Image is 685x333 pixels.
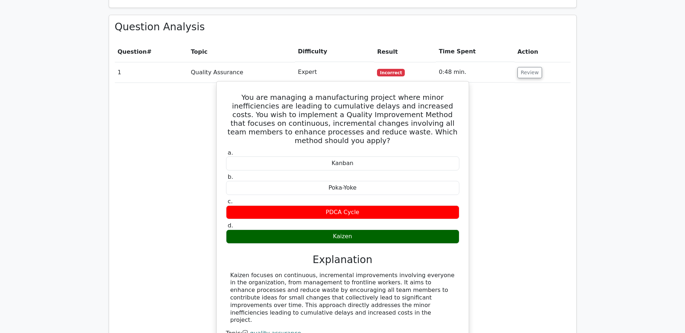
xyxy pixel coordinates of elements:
[226,230,459,244] div: Kaizen
[225,93,460,145] h5: You are managing a manufacturing project where minor inefficiencies are leading to cumulative del...
[226,205,459,219] div: PDCA Cycle
[436,41,515,62] th: Time Spent
[517,67,542,78] button: Review
[118,48,147,55] span: Question
[226,156,459,170] div: Kanban
[374,41,436,62] th: Result
[295,62,374,83] td: Expert
[228,198,233,205] span: c.
[115,21,571,33] h3: Question Analysis
[515,41,571,62] th: Action
[188,41,295,62] th: Topic
[230,254,455,266] h3: Explanation
[226,181,459,195] div: Poka-Yoke
[115,41,188,62] th: #
[228,173,233,180] span: b.
[228,149,233,156] span: a.
[115,62,188,83] td: 1
[230,272,455,324] div: Kaizen focuses on continuous, incremental improvements involving everyone in the organization, fr...
[228,222,233,229] span: d.
[377,69,405,76] span: Incorrect
[188,62,295,83] td: Quality Assurance
[436,62,515,83] td: 0:48 min.
[295,41,374,62] th: Difficulty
